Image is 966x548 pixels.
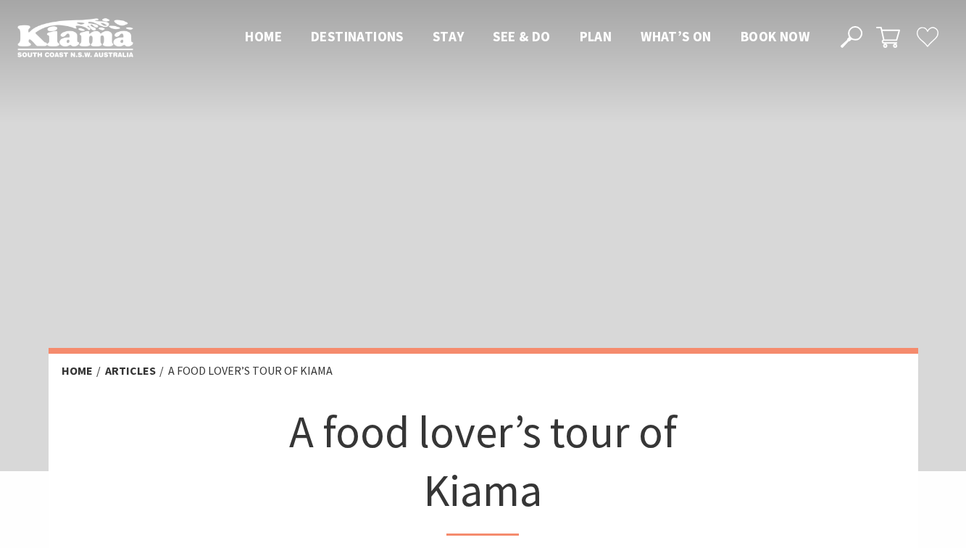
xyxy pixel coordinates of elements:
a: Articles [105,363,156,378]
span: What’s On [641,28,712,45]
span: Home [245,28,282,45]
li: A food lover’s tour of Kiama [168,362,333,381]
nav: Main Menu [230,25,824,49]
a: Home [62,363,93,378]
span: Plan [580,28,612,45]
img: Kiama Logo [17,17,133,57]
span: Destinations [311,28,404,45]
span: See & Do [493,28,550,45]
h1: A food lover’s tour of Kiama [269,402,698,536]
span: Stay [433,28,465,45]
span: Book now [741,28,809,45]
